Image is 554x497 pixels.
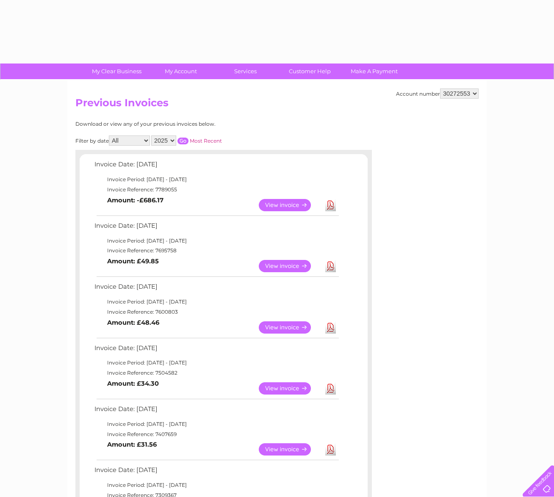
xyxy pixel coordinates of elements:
a: View [259,260,321,272]
b: Amount: £48.46 [107,319,159,326]
td: Invoice Date: [DATE] [92,464,340,480]
td: Invoice Period: [DATE] - [DATE] [92,174,340,185]
a: View [259,443,321,456]
td: Invoice Reference: 7695758 [92,246,340,256]
a: View [259,382,321,395]
td: Invoice Reference: 7600803 [92,307,340,317]
a: View [259,199,321,211]
a: View [259,321,321,334]
td: Invoice Date: [DATE] [92,342,340,358]
a: Most Recent [190,138,222,144]
div: Account number [396,88,479,99]
td: Invoice Period: [DATE] - [DATE] [92,236,340,246]
td: Invoice Reference: 7407659 [92,429,340,439]
a: My Account [146,64,216,79]
td: Invoice Date: [DATE] [92,220,340,236]
a: Make A Payment [339,64,409,79]
a: Download [325,321,336,334]
a: Download [325,443,336,456]
a: My Clear Business [82,64,152,79]
b: Amount: £49.85 [107,257,159,265]
div: Download or view any of your previous invoices below. [75,121,298,127]
a: Customer Help [275,64,345,79]
td: Invoice Period: [DATE] - [DATE] [92,419,340,429]
b: Amount: £34.30 [107,380,159,387]
td: Invoice Date: [DATE] [92,159,340,174]
a: Services [211,64,280,79]
a: Download [325,199,336,211]
a: Download [325,260,336,272]
td: Invoice Period: [DATE] - [DATE] [92,358,340,368]
b: Amount: -£686.17 [107,196,163,204]
a: Download [325,382,336,395]
div: Filter by date [75,135,298,146]
td: Invoice Reference: 7789055 [92,185,340,195]
td: Invoice Period: [DATE] - [DATE] [92,297,340,307]
td: Invoice Date: [DATE] [92,403,340,419]
h2: Previous Invoices [75,97,479,113]
b: Amount: £31.56 [107,441,157,448]
td: Invoice Period: [DATE] - [DATE] [92,480,340,490]
td: Invoice Reference: 7504582 [92,368,340,378]
td: Invoice Date: [DATE] [92,281,340,297]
